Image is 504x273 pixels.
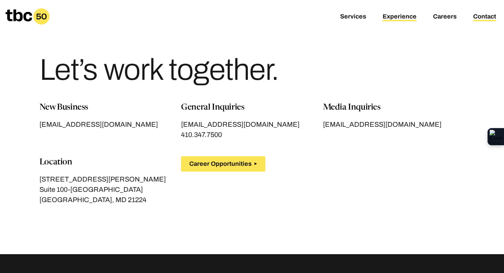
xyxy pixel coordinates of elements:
p: General Inquiries [181,101,323,114]
span: [EMAIL_ADDRESS][DOMAIN_NAME] [181,121,300,129]
a: [EMAIL_ADDRESS][DOMAIN_NAME] [39,119,181,129]
p: New Business [39,101,181,114]
a: Careers [433,13,457,21]
h1: Let’s work together. [39,55,279,85]
span: Career Opportunities [189,160,252,167]
a: Services [340,13,366,21]
p: [GEOGRAPHIC_DATA], MD 21224 [39,195,181,205]
a: Homepage [5,8,50,25]
p: Suite 100-[GEOGRAPHIC_DATA] [39,184,181,195]
p: Media Inquiries [323,101,465,114]
button: Career Opportunities [181,156,265,172]
a: [EMAIL_ADDRESS][DOMAIN_NAME] [181,119,323,129]
span: [EMAIL_ADDRESS][DOMAIN_NAME] [39,121,158,129]
a: [EMAIL_ADDRESS][DOMAIN_NAME] [323,119,465,129]
p: Location [39,156,181,169]
span: [EMAIL_ADDRESS][DOMAIN_NAME] [323,121,442,129]
a: Experience [383,13,417,21]
span: 410.347.7500 [181,131,222,140]
img: Extension Icon [490,130,502,144]
a: Contact [473,13,496,21]
p: [STREET_ADDRESS][PERSON_NAME] [39,174,181,184]
a: 410.347.7500 [181,129,222,140]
